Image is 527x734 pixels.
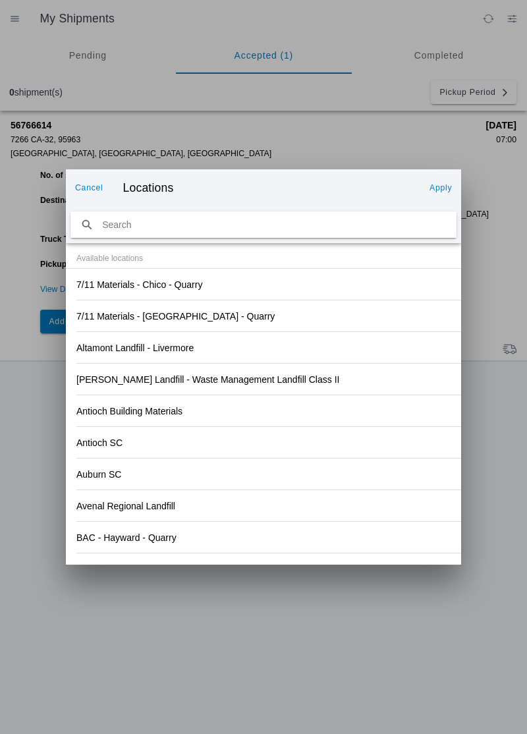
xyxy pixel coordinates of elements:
ion-item: [PERSON_NAME] Landfill - Waste Management Landfill Class II [66,364,461,395]
ion-item: Altamont Landfill - Livermore [66,332,461,364]
ion-item: Antioch Building Materials [66,395,461,427]
ion-item: Auburn SC [66,459,461,490]
ion-title: Locations [110,181,423,195]
ion-item-divider: Available locations [66,248,461,269]
ion-button: Apply [424,177,457,198]
ion-item: Bakersfield SC [66,553,461,585]
ion-item: Antioch SC [66,427,461,459]
input: search text [70,212,457,239]
ion-item: 7/11 Materials - Chico - Quarry [66,269,461,300]
ion-item: Avenal Regional Landfill [66,490,461,522]
ion-button: Cancel [70,177,109,198]
ion-item: 7/11 Materials - [GEOGRAPHIC_DATA] - Quarry [66,300,461,332]
ion-item: BAC - Hayward - Quarry [66,522,461,553]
